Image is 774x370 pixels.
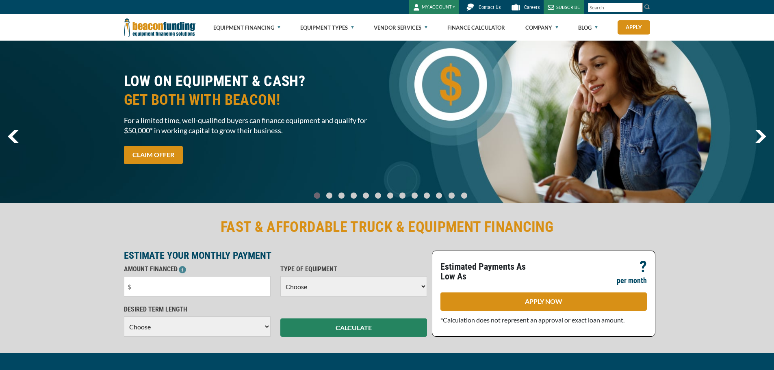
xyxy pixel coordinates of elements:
[280,318,427,337] button: CALCULATE
[634,4,641,11] a: Clear search text
[124,72,382,109] h2: LOW ON EQUIPMENT & CASH?
[124,264,271,274] p: AMOUNT FINANCED
[479,4,501,10] span: Contact Us
[440,262,539,281] p: Estimated Payments As Low As
[373,192,383,199] a: Go To Slide 5
[410,192,419,199] a: Go To Slide 8
[640,262,647,272] p: ?
[124,115,382,136] span: For a limited time, well-qualified buyers can finance equipment and qualify for $50,000* in worki...
[124,146,183,164] a: CLAIM OFFER
[124,276,271,296] input: $
[8,130,19,143] a: previous
[124,218,650,236] h2: FAST & AFFORDABLE TRUCK & EQUIPMENT FINANCING
[312,192,322,199] a: Go To Slide 0
[755,130,766,143] a: next
[578,15,598,41] a: Blog
[8,130,19,143] img: Left Navigator
[447,15,505,41] a: Finance Calculator
[397,192,407,199] a: Go To Slide 7
[213,15,280,41] a: Equipment Financing
[588,3,643,12] input: Search
[336,192,346,199] a: Go To Slide 2
[434,192,444,199] a: Go To Slide 10
[440,292,647,311] a: APPLY NOW
[385,192,395,199] a: Go To Slide 6
[440,316,624,324] span: *Calculation does not represent an approval or exact loan amount.
[124,14,196,41] img: Beacon Funding Corporation logo
[361,192,371,199] a: Go To Slide 4
[755,130,766,143] img: Right Navigator
[124,91,382,109] span: GET BOTH WITH BEACON!
[124,251,427,260] p: ESTIMATE YOUR MONTHLY PAYMENT
[324,192,334,199] a: Go To Slide 1
[617,276,647,286] p: per month
[644,4,650,10] img: Search
[280,264,427,274] p: TYPE OF EQUIPMENT
[422,192,431,199] a: Go To Slide 9
[374,15,427,41] a: Vendor Services
[618,20,650,35] a: Apply
[525,15,558,41] a: Company
[524,4,540,10] span: Careers
[349,192,358,199] a: Go To Slide 3
[300,15,354,41] a: Equipment Types
[459,192,469,199] a: Go To Slide 12
[124,305,271,314] p: DESIRED TERM LENGTH
[447,192,457,199] a: Go To Slide 11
